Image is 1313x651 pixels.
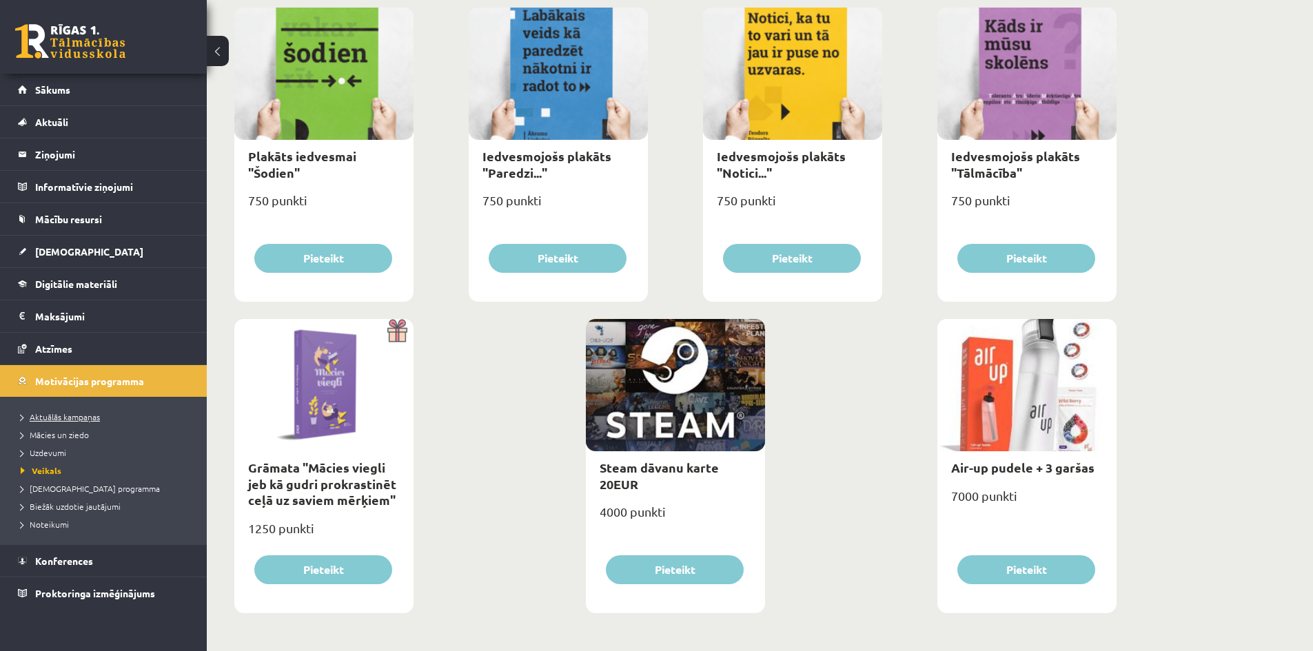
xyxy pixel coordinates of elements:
a: Proktoringa izmēģinājums [18,577,190,609]
span: Mācies un ziedo [21,429,89,440]
span: Aktuālās kampaņas [21,411,100,422]
a: Veikals [21,464,193,477]
a: Mācies un ziedo [21,428,193,441]
span: Motivācijas programma [35,375,144,387]
a: Iedvesmojošs plakāts "Paredzi..." [482,148,611,180]
legend: Informatīvie ziņojumi [35,171,190,203]
a: Plakāts iedvesmai "Šodien" [248,148,356,180]
img: Dāvana ar pārsteigumu [383,319,414,342]
a: Noteikumi [21,518,193,530]
a: Motivācijas programma [18,365,190,397]
span: Noteikumi [21,519,69,530]
a: Iedvesmojošs plakāts "Tālmācība" [951,148,1080,180]
div: 750 punkti [469,189,648,223]
button: Pieteikt [606,555,744,584]
span: [DEMOGRAPHIC_DATA] [35,245,143,258]
button: Pieteikt [489,244,627,273]
span: Proktoringa izmēģinājums [35,587,155,599]
legend: Maksājumi [35,300,190,332]
a: Maksājumi [18,300,190,332]
a: Informatīvie ziņojumi [18,171,190,203]
button: Pieteikt [723,244,861,273]
a: Atzīmes [18,333,190,364]
span: [DEMOGRAPHIC_DATA] programma [21,483,160,494]
a: Steam dāvanu karte 20EUR [600,459,719,491]
a: Grāmata "Mācies viegli jeb kā gudri prokrastinēt ceļā uz saviem mērķiem" [248,459,396,508]
span: Aktuāli [35,116,68,128]
span: Konferences [35,555,93,567]
a: Ziņojumi [18,138,190,170]
span: Biežāk uzdotie jautājumi [21,501,121,512]
span: Mācību resursi [35,213,102,225]
a: [DEMOGRAPHIC_DATA] programma [21,482,193,495]
span: Uzdevumi [21,447,66,458]
div: 1250 punkti [234,517,414,551]
a: Digitālie materiāli [18,268,190,300]
a: Sākums [18,74,190,105]
legend: Ziņojumi [35,138,190,170]
a: [DEMOGRAPHIC_DATA] [18,236,190,267]
a: Biežāk uzdotie jautājumi [21,500,193,513]
div: 750 punkti [937,189,1117,223]
a: Aktuālās kampaņas [21,411,193,423]
button: Pieteikt [957,244,1095,273]
button: Pieteikt [254,555,392,584]
a: Air-up pudele + 3 garšas [951,459,1095,475]
a: Konferences [18,545,190,577]
div: 750 punkti [234,189,414,223]
span: Atzīmes [35,342,72,355]
button: Pieteikt [254,244,392,273]
div: 7000 punkti [937,484,1117,519]
a: Rīgas 1. Tālmācības vidusskola [15,24,125,59]
span: Veikals [21,465,61,476]
a: Uzdevumi [21,446,193,459]
a: Mācību resursi [18,203,190,235]
span: Digitālie materiāli [35,278,117,290]
a: Aktuāli [18,106,190,138]
div: 4000 punkti [586,500,765,535]
button: Pieteikt [957,555,1095,584]
span: Sākums [35,83,70,96]
a: Iedvesmojošs plakāts "Notici..." [717,148,846,180]
div: 750 punkti [703,189,882,223]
